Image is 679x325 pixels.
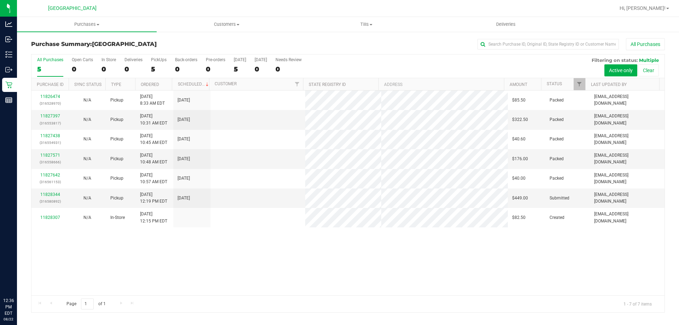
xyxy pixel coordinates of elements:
div: 5 [234,65,246,73]
span: [DATE] 12:19 PM EDT [140,191,167,205]
span: Customers [157,21,296,28]
span: Tills [297,21,436,28]
inline-svg: Analytics [5,21,12,28]
span: [EMAIL_ADDRESS][DOMAIN_NAME] [594,191,660,205]
p: (316558666) [36,159,64,166]
button: N/A [83,97,91,104]
div: 0 [275,65,302,73]
span: [DATE] [178,195,190,202]
span: [EMAIL_ADDRESS][DOMAIN_NAME] [594,172,660,185]
span: Purchases [17,21,157,28]
button: Clear [638,64,659,76]
span: [DATE] 12:15 PM EDT [140,211,167,224]
span: Hi, [PERSON_NAME]! [620,5,666,11]
div: [DATE] [255,57,267,62]
span: [EMAIL_ADDRESS][DOMAIN_NAME] [594,93,660,107]
span: Submitted [550,195,569,202]
div: 0 [101,65,116,73]
inline-svg: Reports [5,97,12,104]
button: N/A [83,195,91,202]
a: 11828307 [40,215,60,220]
div: All Purchases [37,57,63,62]
span: Pickup [110,156,123,162]
iframe: Resource center [7,268,28,290]
button: N/A [83,175,91,182]
span: Not Applicable [83,176,91,181]
span: $176.00 [512,156,528,162]
div: Deliveries [124,57,143,62]
div: 0 [72,65,93,73]
p: (316561153) [36,179,64,185]
span: Not Applicable [83,196,91,201]
span: Packed [550,136,564,143]
a: Scheduled [178,82,210,87]
span: [DATE] [178,116,190,123]
span: Pickup [110,195,123,202]
span: Not Applicable [83,215,91,220]
button: Active only [604,64,637,76]
span: Filtering on status: [592,57,638,63]
span: [DATE] 8:33 AM EDT [140,93,165,107]
span: Not Applicable [83,98,91,103]
span: [GEOGRAPHIC_DATA] [92,41,157,47]
div: In Store [101,57,116,62]
inline-svg: Inbound [5,36,12,43]
span: $82.50 [512,214,526,221]
a: 11827397 [40,114,60,118]
div: 5 [151,65,167,73]
a: Status [547,81,562,86]
p: 12:36 PM EDT [3,297,14,317]
span: Created [550,214,564,221]
span: $322.50 [512,116,528,123]
span: [GEOGRAPHIC_DATA] [48,5,97,11]
div: Needs Review [275,57,302,62]
span: [EMAIL_ADDRESS][DOMAIN_NAME] [594,211,660,224]
div: 0 [175,65,197,73]
span: [DATE] [178,97,190,104]
inline-svg: Inventory [5,51,12,58]
button: N/A [83,136,91,143]
span: [DATE] 10:45 AM EDT [140,133,167,146]
span: Packed [550,116,564,123]
span: Not Applicable [83,156,91,161]
div: [DATE] [234,57,246,62]
button: N/A [83,156,91,162]
a: 11827642 [40,173,60,178]
span: $85.50 [512,97,526,104]
a: 11827571 [40,153,60,158]
span: 1 - 7 of 7 items [618,298,657,309]
p: (316554931) [36,139,64,146]
span: Pickup [110,175,123,182]
a: Last Updated By [591,82,627,87]
span: Pickup [110,97,123,104]
span: Deliveries [487,21,525,28]
a: 11828344 [40,192,60,197]
a: Purchase ID [37,82,64,87]
p: (316553817) [36,120,64,127]
a: Filter [574,78,585,90]
span: [DATE] [178,156,190,162]
a: Type [111,82,121,87]
a: Customer [215,81,237,86]
span: [DATE] 10:48 AM EDT [140,152,167,166]
inline-svg: Retail [5,81,12,88]
span: $40.60 [512,136,526,143]
p: (316580892) [36,198,64,205]
span: [DATE] 10:31 AM EDT [140,113,167,126]
a: Sync Status [74,82,101,87]
input: Search Purchase ID, Original ID, State Registry ID or Customer Name... [477,39,619,50]
span: Page of 1 [60,298,111,309]
span: [EMAIL_ADDRESS][DOMAIN_NAME] [594,133,660,146]
a: Ordered [141,82,159,87]
iframe: Resource center unread badge [21,267,29,276]
span: [EMAIL_ADDRESS][DOMAIN_NAME] [594,113,660,126]
span: Not Applicable [83,137,91,141]
span: In-Store [110,214,125,221]
a: Tills [296,17,436,32]
span: Packed [550,175,564,182]
a: Filter [291,78,303,90]
h3: Purchase Summary: [31,41,242,47]
span: Packed [550,97,564,104]
span: $40.00 [512,175,526,182]
p: 08/22 [3,317,14,322]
